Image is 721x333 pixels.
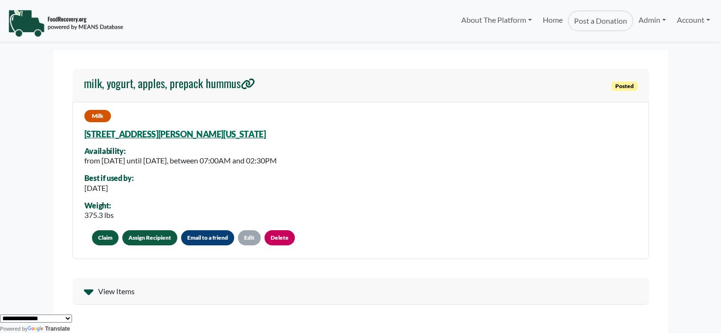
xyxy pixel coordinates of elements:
[27,325,70,332] a: Translate
[456,10,537,29] a: About The Platform
[84,182,134,194] div: [DATE]
[27,326,45,333] img: Google Translate
[84,147,277,155] div: Availability:
[84,110,111,122] span: Milk
[84,201,114,210] div: Weight:
[611,81,638,91] span: Posted
[84,129,266,139] a: [STREET_ADDRESS][PERSON_NAME][US_STATE]
[84,76,255,90] h4: milk, yogurt, apples, prepack hummus
[238,230,261,245] a: Edit
[122,230,177,245] a: Assign Recipient
[672,10,715,29] a: Account
[537,10,567,31] a: Home
[92,230,119,245] button: Claim
[633,10,671,29] a: Admin
[98,286,135,297] span: View Items
[84,76,255,94] a: milk, yogurt, apples, prepack hummus
[84,155,277,166] div: from [DATE] until [DATE], between 07:00AM and 02:30PM
[265,230,295,245] a: Delete
[84,209,114,221] div: 375.3 lbs
[568,10,633,31] a: Post a Donation
[8,9,123,37] img: NavigationLogo_FoodRecovery-91c16205cd0af1ed486a0f1a7774a6544ea792ac00100771e7dd3ec7c0e58e41.png
[181,230,234,245] button: Email to a friend
[84,174,134,182] div: Best if used by:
